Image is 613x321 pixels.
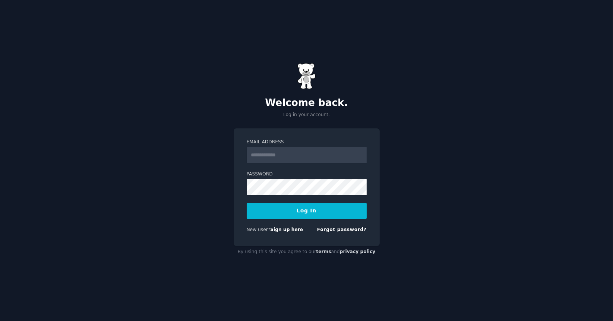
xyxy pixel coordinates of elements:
a: Sign up here [270,227,303,232]
a: privacy policy [340,249,376,254]
div: By using this site you agree to our and [234,246,380,258]
label: Password [247,171,367,178]
a: terms [316,249,331,254]
p: Log in your account. [234,112,380,118]
span: New user? [247,227,271,232]
button: Log In [247,203,367,219]
label: Email Address [247,139,367,146]
img: Gummy Bear [297,63,316,89]
h2: Welcome back. [234,97,380,109]
a: Forgot password? [317,227,367,232]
